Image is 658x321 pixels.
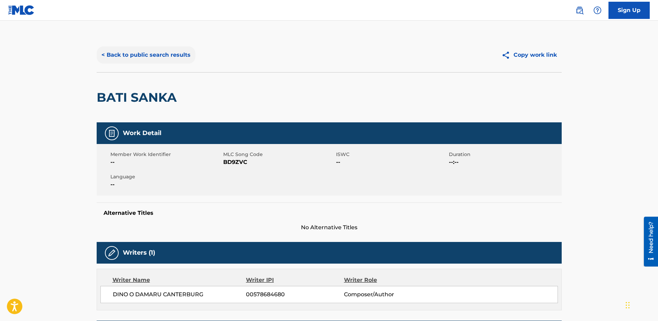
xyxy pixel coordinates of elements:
[110,151,222,158] span: Member Work Identifier
[591,3,604,17] div: Help
[501,51,514,59] img: Copy work link
[223,151,334,158] span: MLC Song Code
[112,276,246,284] div: Writer Name
[639,217,658,267] iframe: Resource Center
[8,5,17,36] div: Need help?
[593,6,602,14] img: help
[336,158,447,166] span: --
[8,5,35,15] img: MLC Logo
[336,151,447,158] span: ISWC
[97,223,562,232] span: No Alternative Titles
[449,151,560,158] span: Duration
[97,90,180,105] h2: BATI SANKA
[497,46,562,64] button: Copy work link
[110,180,222,189] span: --
[110,158,222,166] span: --
[108,129,116,137] img: Work Detail
[573,3,586,17] a: Public Search
[108,249,116,257] img: Writers
[624,288,658,321] div: Chatwidget
[246,276,344,284] div: Writer IPI
[608,2,650,19] a: Sign Up
[246,290,344,299] span: 00578684680
[104,210,555,217] h5: Alternative Titles
[626,295,630,316] div: Slepen
[344,276,433,284] div: Writer Role
[113,290,246,299] span: DINO O DAMARU CANTERBURG
[97,46,195,64] button: < Back to public search results
[624,288,658,321] iframe: Chat Widget
[110,173,222,180] span: Language
[575,6,584,14] img: search
[449,158,560,166] span: --:--
[123,129,161,137] h5: Work Detail
[123,249,155,257] h5: Writers (1)
[223,158,334,166] span: BD9ZVC
[344,290,433,299] span: Composer/Author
